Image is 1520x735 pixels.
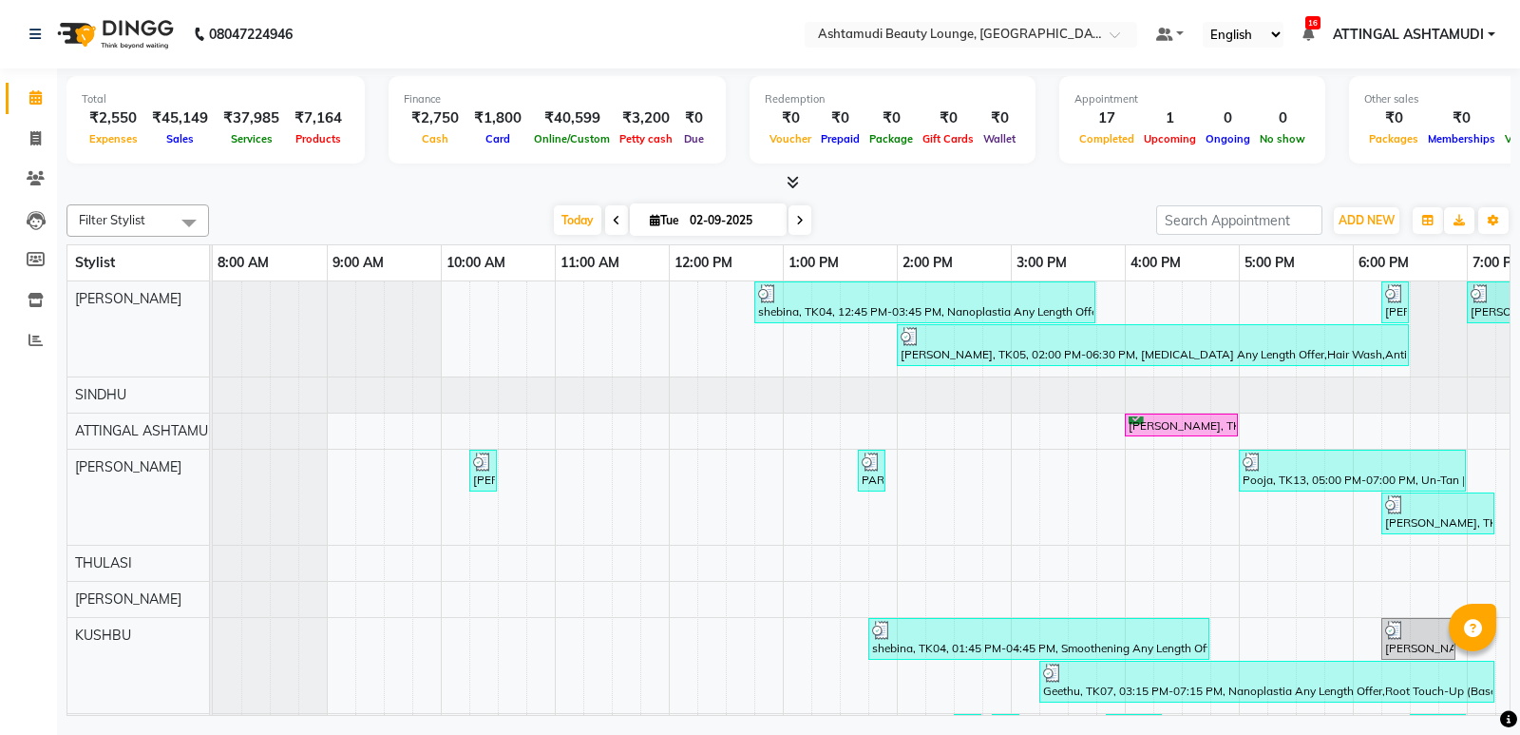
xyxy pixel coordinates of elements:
b: 08047224946 [209,8,293,61]
a: 3:00 PM [1012,249,1072,277]
a: 6:00 PM [1354,249,1414,277]
span: [PERSON_NAME] [75,458,181,475]
div: 17 [1074,107,1139,129]
div: ₹37,985 [216,107,287,129]
div: ₹7,164 [287,107,350,129]
span: THULASI [75,554,132,571]
span: Gift Cards [918,132,978,145]
span: Cash [417,132,453,145]
a: 5:00 PM [1240,249,1300,277]
span: [PERSON_NAME] [75,290,181,307]
span: 16 [1305,16,1320,29]
span: Today [554,205,601,235]
input: Search Appointment [1156,205,1322,235]
div: [PERSON_NAME], TK05, 02:00 PM-06:30 PM, [MEDICAL_DATA] Any Length Offer,Hair Wash,Anti-[MEDICAL_D... [899,327,1407,363]
a: 10:00 AM [442,249,510,277]
span: Services [226,132,277,145]
div: ₹2,550 [82,107,144,129]
div: ₹40,599 [529,107,615,129]
div: 0 [1201,107,1255,129]
div: Pooja, TK13, 05:00 PM-07:00 PM, Un-Tan [MEDICAL_DATA] Spa [1241,453,1464,489]
input: 2025-09-02 [684,206,779,235]
div: Appointment [1074,91,1310,107]
span: Memberships [1423,132,1500,145]
span: Voucher [765,132,816,145]
div: shebina, TK04, 01:45 PM-04:45 PM, Smoothening Any Length Offer [870,621,1207,657]
div: ₹2,750 [404,107,466,129]
img: logo [48,8,179,61]
div: Total [82,91,350,107]
div: ₹0 [816,107,864,129]
div: Geethu, TK07, 03:15 PM-07:15 PM, Nanoplastia Any Length Offer,Root Touch-Up (Base) [1041,664,1492,700]
div: ₹1,800 [466,107,529,129]
span: [PERSON_NAME] [75,590,181,608]
a: 1:00 PM [784,249,844,277]
span: No show [1255,132,1310,145]
span: Tue [645,213,684,227]
span: Card [481,132,515,145]
div: Finance [404,91,711,107]
div: ₹0 [978,107,1020,129]
div: ₹0 [918,107,978,129]
iframe: chat widget [1440,659,1501,716]
span: Package [864,132,918,145]
div: ₹0 [677,107,711,129]
span: ADD NEW [1339,213,1395,227]
span: ATTINGAL ASHTAMUDI [1333,25,1484,45]
span: KUSHBU [75,627,131,644]
div: ₹45,149 [144,107,216,129]
span: ATTINGAL ASHTAMUDI [75,422,221,439]
div: [PERSON_NAME], TK07, 06:15 PM-06:55 PM, Root Touch-Up ([MEDICAL_DATA] Free) [1383,621,1453,657]
div: Redemption [765,91,1020,107]
a: 2:00 PM [898,249,958,277]
div: [PERSON_NAME], TK01, 10:15 AM-10:30 AM, Eyebrows Threading [471,453,495,489]
span: Upcoming [1139,132,1201,145]
span: Products [291,132,346,145]
div: [PERSON_NAME], TK12, 06:15 PM-06:30 PM, Eyebrows Threading [1383,284,1407,320]
span: Packages [1364,132,1423,145]
a: 16 [1302,26,1314,43]
span: Expenses [85,132,142,145]
span: Filter Stylist [79,212,145,227]
span: Completed [1074,132,1139,145]
div: 1 [1139,107,1201,129]
span: SINDHU [75,386,126,403]
div: ₹0 [864,107,918,129]
span: Due [679,132,709,145]
span: Prepaid [816,132,864,145]
div: PARVATHI, TK06, 01:40 PM-01:55 PM, Eyebrows Threading [860,453,883,489]
span: Online/Custom [529,132,615,145]
button: ADD NEW [1334,207,1399,234]
div: shebina, TK04, 12:45 PM-03:45 PM, Nanoplastia Any Length Offer [756,284,1093,320]
div: ₹0 [1423,107,1500,129]
a: 12:00 PM [670,249,737,277]
a: 4:00 PM [1126,249,1186,277]
div: ₹3,200 [615,107,677,129]
div: ₹0 [765,107,816,129]
span: Wallet [978,132,1020,145]
div: [PERSON_NAME], TK02, 04:00 PM-05:00 PM, [GEOGRAPHIC_DATA] [1127,416,1236,435]
div: [PERSON_NAME], TK07, 06:15 PM-07:15 PM, Anti-[MEDICAL_DATA] Treatment [1383,495,1492,532]
a: 8:00 AM [213,249,274,277]
a: 11:00 AM [556,249,624,277]
div: ₹0 [1364,107,1423,129]
span: Petty cash [615,132,677,145]
span: Ongoing [1201,132,1255,145]
a: 9:00 AM [328,249,389,277]
span: Stylist [75,254,115,271]
div: 0 [1255,107,1310,129]
span: Sales [161,132,199,145]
